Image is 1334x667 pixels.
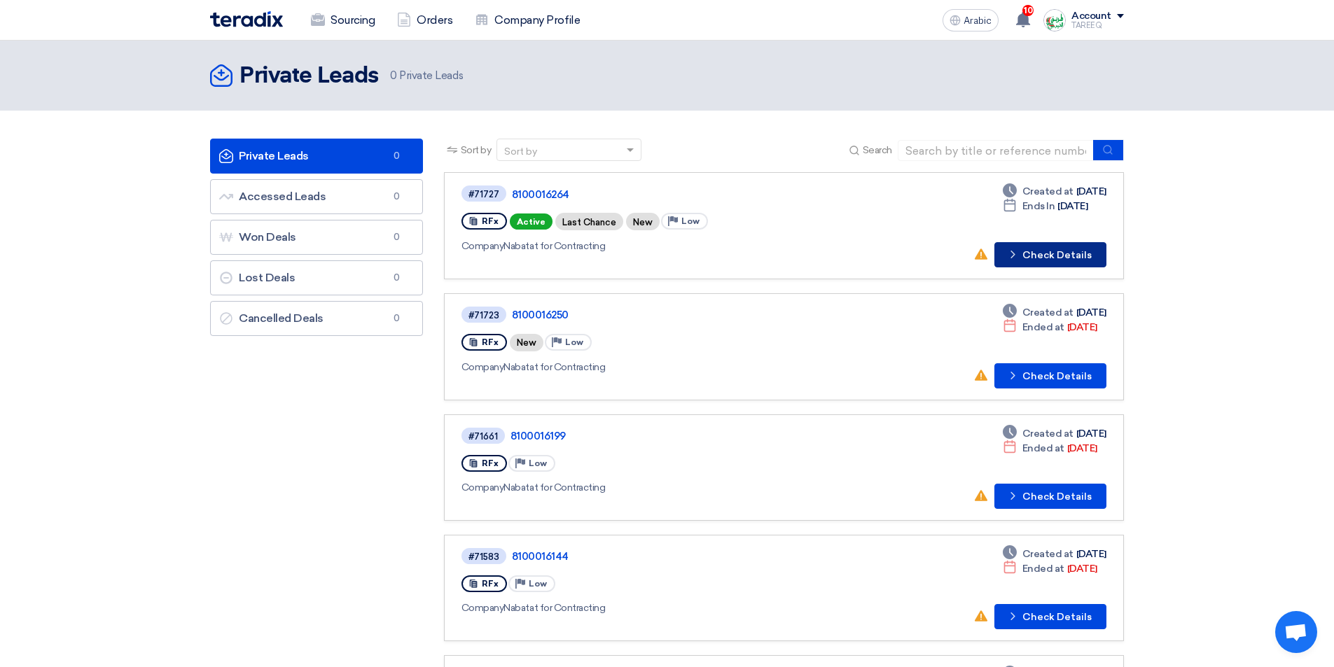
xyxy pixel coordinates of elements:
font: Low [529,579,547,589]
font: 8100016144 [512,550,569,563]
font: Last Chance [562,217,616,227]
font: Search [863,144,892,156]
font: RFx [482,216,499,226]
font: RFx [482,337,499,347]
button: Check Details [994,242,1106,267]
font: Sourcing [331,13,375,27]
font: Private Leads [399,69,463,82]
font: Low [529,458,547,468]
a: Accessed Leads0 [210,179,423,214]
font: Company Profile [494,13,580,27]
font: Nabatat for Contracting [503,240,605,252]
font: Sort by [461,144,492,156]
font: Lost Deals [239,271,295,284]
font: New [517,338,536,349]
font: Company [461,240,504,252]
a: 8100016199 [510,430,861,442]
font: Created at [1022,185,1074,197]
div: Open chat [1275,611,1317,653]
font: [DATE] [1057,200,1088,212]
font: 8100016250 [512,309,569,321]
font: Check Details [1022,491,1092,503]
input: Search by title or reference number [898,140,1094,161]
font: Private Leads [239,65,379,87]
img: Screenshot___1727703618088.png [1043,9,1066,31]
font: 0 [394,150,400,161]
font: 10 [1024,6,1033,15]
font: Won Deals [239,230,296,244]
font: [DATE] [1067,563,1097,575]
font: Company [461,361,504,373]
font: Nabatat for Contracting [503,602,605,614]
font: Low [565,337,583,347]
button: Check Details [994,604,1106,629]
font: Arabic [964,15,992,27]
font: Active [517,217,546,227]
font: 0 [390,69,397,82]
font: [DATE] [1076,307,1106,318]
font: 0 [394,232,400,242]
font: #71723 [468,310,499,321]
font: [DATE] [1067,321,1097,333]
img: Teradix logo [210,11,283,27]
font: 0 [394,313,400,323]
a: Private Leads0 [210,139,423,174]
font: Created at [1022,428,1074,440]
font: Created at [1022,548,1074,560]
font: Private Leads [239,149,309,162]
font: [DATE] [1076,428,1106,440]
font: Check Details [1022,249,1092,261]
font: Nabatat for Contracting [503,361,605,373]
a: Lost Deals0 [210,260,423,295]
font: Ends In [1022,200,1055,212]
font: Accessed Leads [239,190,326,203]
font: Ended at [1022,563,1064,575]
font: Check Details [1022,611,1092,623]
font: #71583 [468,552,499,562]
a: 8100016144 [512,550,862,563]
font: #71661 [468,431,498,442]
font: Created at [1022,307,1074,318]
a: 8100016250 [512,309,862,321]
font: RFx [482,579,499,589]
a: Orders [386,5,464,36]
button: Check Details [994,484,1106,509]
font: 0 [394,272,400,283]
font: Check Details [1022,370,1092,382]
font: 0 [394,191,400,202]
font: Orders [417,13,452,27]
font: 8100016199 [510,430,566,442]
font: RFx [482,458,499,468]
font: Company [461,482,504,493]
a: Sourcing [300,5,386,36]
font: [DATE] [1076,185,1106,197]
a: Cancelled Deals0 [210,301,423,336]
font: 8100016264 [512,188,569,201]
a: Won Deals0 [210,220,423,255]
font: [DATE] [1067,442,1097,454]
font: Ended at [1022,321,1064,333]
button: Arabic [943,9,999,31]
font: Sort by [504,146,537,157]
font: Company [461,602,504,614]
button: Check Details [994,363,1106,388]
font: Account [1071,10,1111,22]
font: Low [681,216,700,226]
font: Nabatat for Contracting [503,482,605,493]
font: Ended at [1022,442,1064,454]
font: [DATE] [1076,548,1106,560]
a: 8100016264 [512,188,862,201]
font: TAREEQ [1071,21,1102,30]
font: New [633,217,653,227]
font: #71727 [468,189,499,199]
font: Cancelled Deals [239,311,324,325]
